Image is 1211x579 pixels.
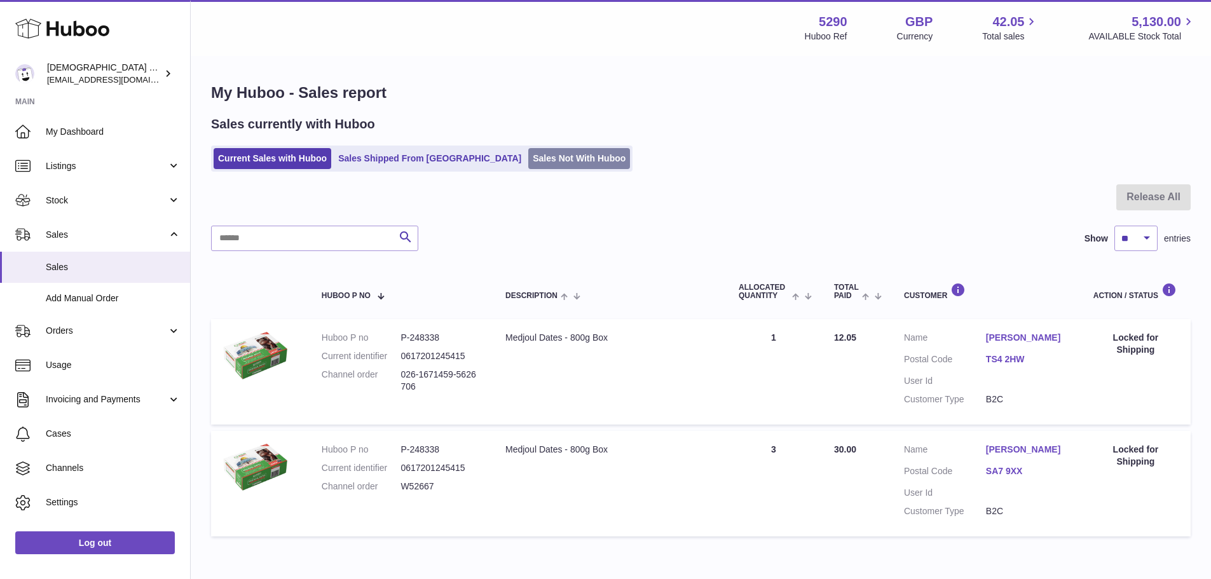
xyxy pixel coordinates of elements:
[528,148,630,169] a: Sales Not With Huboo
[505,292,558,300] span: Description
[904,465,986,480] dt: Postal Code
[905,13,933,31] strong: GBP
[400,332,480,344] dd: P-248338
[400,444,480,456] dd: P-248338
[46,229,167,241] span: Sales
[211,83,1191,103] h1: My Huboo - Sales report
[46,325,167,337] span: Orders
[322,332,401,344] dt: Huboo P no
[904,283,1068,300] div: Customer
[805,31,847,43] div: Huboo Ref
[15,64,34,83] img: info@muslimcharity.org.uk
[904,505,986,517] dt: Customer Type
[904,393,986,405] dt: Customer Type
[400,480,480,493] dd: W52667
[992,13,1024,31] span: 42.05
[322,292,371,300] span: Huboo P no
[986,505,1068,517] dd: B2C
[1093,444,1178,468] div: Locked for Shipping
[739,283,789,300] span: ALLOCATED Quantity
[46,359,181,371] span: Usage
[834,444,856,454] span: 30.00
[322,480,401,493] dt: Channel order
[1084,233,1108,245] label: Show
[982,31,1039,43] span: Total sales
[46,496,181,508] span: Settings
[46,160,167,172] span: Listings
[322,462,401,474] dt: Current identifier
[1088,31,1196,43] span: AVAILABLE Stock Total
[46,292,181,304] span: Add Manual Order
[986,353,1068,365] a: TS4 2HW
[986,393,1068,405] dd: B2C
[1088,13,1196,43] a: 5,130.00 AVAILABLE Stock Total
[834,332,856,343] span: 12.05
[1093,283,1178,300] div: Action / Status
[46,261,181,273] span: Sales
[904,487,986,499] dt: User Id
[986,465,1068,477] a: SA7 9XX
[904,332,986,347] dt: Name
[47,62,161,86] div: [DEMOGRAPHIC_DATA] Charity
[505,444,713,456] div: Medjoul Dates - 800g Box
[46,428,181,440] span: Cases
[897,31,933,43] div: Currency
[904,444,986,459] dt: Name
[726,431,821,536] td: 3
[400,462,480,474] dd: 0617201245415
[505,332,713,344] div: Medjoul Dates - 800g Box
[904,353,986,369] dt: Postal Code
[211,116,375,133] h2: Sales currently with Huboo
[1164,233,1191,245] span: entries
[47,74,187,85] span: [EMAIL_ADDRESS][DOMAIN_NAME]
[224,332,287,379] img: 52901644521444.png
[726,319,821,425] td: 1
[46,462,181,474] span: Channels
[904,375,986,387] dt: User Id
[224,444,287,491] img: 52901644521444.png
[1093,332,1178,356] div: Locked for Shipping
[819,13,847,31] strong: 5290
[334,148,526,169] a: Sales Shipped From [GEOGRAPHIC_DATA]
[46,126,181,138] span: My Dashboard
[982,13,1039,43] a: 42.05 Total sales
[1132,13,1181,31] span: 5,130.00
[15,531,175,554] a: Log out
[986,332,1068,344] a: [PERSON_NAME]
[322,444,401,456] dt: Huboo P no
[46,194,167,207] span: Stock
[400,350,480,362] dd: 0617201245415
[46,393,167,405] span: Invoicing and Payments
[322,350,401,362] dt: Current identifier
[400,369,480,393] dd: 026-1671459-5626706
[214,148,331,169] a: Current Sales with Huboo
[834,283,859,300] span: Total paid
[322,369,401,393] dt: Channel order
[986,444,1068,456] a: [PERSON_NAME]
